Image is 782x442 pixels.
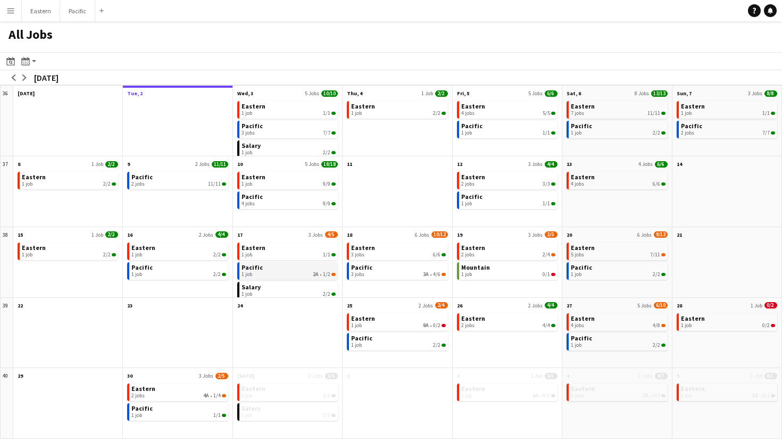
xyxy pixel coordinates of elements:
[242,271,336,278] div: •
[771,324,775,327] span: 0/2
[748,90,762,97] span: 3 Jobs
[571,243,665,258] a: Eastern5 jobs7/11
[18,161,20,168] span: 8
[571,110,584,116] span: 7 jobs
[203,393,209,399] span: 4A
[242,201,255,207] span: 4 jobs
[242,244,265,252] span: Eastern
[681,110,692,116] span: 1 job
[567,302,572,309] span: 27
[545,161,558,168] span: 4/4
[22,173,46,181] span: Eastern
[313,271,319,278] span: 2A
[653,322,660,329] span: 4/8
[1,156,13,227] div: 37
[242,181,252,187] span: 1 job
[213,271,221,278] span: 2/2
[571,262,665,278] a: Pacific1 job2/2
[638,161,653,168] span: 4 Jobs
[309,231,323,238] span: 3 Jobs
[461,201,472,207] span: 1 job
[331,293,336,296] span: 2/2
[571,322,584,329] span: 4 jobs
[351,333,445,348] a: Pacific1 job2/2
[105,161,118,168] span: 2/2
[242,193,263,201] span: Pacific
[677,302,682,309] span: 28
[637,231,652,238] span: 6 Jobs
[457,372,460,379] span: 3
[423,322,429,329] span: 9A
[242,252,252,258] span: 1 job
[571,121,665,136] a: Pacific1 job2/2
[461,262,555,278] a: Mountain1 job0/1
[461,263,490,271] span: Mountain
[18,90,35,97] span: [DATE]
[347,90,362,97] span: Thu, 4
[433,342,440,348] span: 2/2
[461,393,555,399] div: •
[461,193,482,201] span: Pacific
[461,101,555,116] a: Eastern4 jobs5/5
[351,342,362,348] span: 1 job
[309,372,323,379] span: 2 Jobs
[571,342,581,348] span: 1 job
[131,252,142,258] span: 1 job
[242,130,255,136] span: 3 jobs
[528,90,543,97] span: 5 Jobs
[461,130,472,136] span: 1 job
[351,110,362,116] span: 1 job
[661,344,665,347] span: 2/2
[112,182,116,186] span: 2/2
[351,263,372,271] span: Pacific
[331,253,336,256] span: 1/1
[131,393,145,399] span: 2 jobs
[543,252,550,258] span: 2/4
[433,110,440,116] span: 2/2
[653,130,660,136] span: 2/2
[237,372,254,379] span: [DATE]
[571,263,592,271] span: Pacific
[567,161,572,168] span: 13
[461,314,485,322] span: Eastern
[242,291,252,297] span: 1 job
[415,231,429,238] span: 6 Jobs
[650,252,660,258] span: 7/11
[323,181,330,187] span: 9/9
[131,172,226,187] a: Pacific2 jobs11/11
[131,262,226,278] a: Pacific1 job2/2
[1,86,13,156] div: 36
[571,244,595,252] span: Eastern
[242,385,265,393] span: Eastern
[127,302,132,309] span: 23
[347,302,352,309] span: 25
[131,393,226,399] div: •
[571,181,584,187] span: 4 jobs
[442,253,446,256] span: 6/6
[647,110,660,116] span: 11/11
[681,393,775,399] div: •
[60,1,95,21] button: Pacific
[222,273,226,276] span: 2/2
[351,243,445,258] a: Eastern3 jobs6/6
[762,110,770,116] span: 1/1
[112,253,116,256] span: 2/2
[131,243,226,258] a: Eastern1 job2/2
[199,372,213,379] span: 3 Jobs
[571,252,584,258] span: 5 jobs
[677,90,692,97] span: Sun, 7
[323,291,330,297] span: 2/2
[461,181,475,187] span: 2 jobs
[677,161,682,168] span: 14
[105,231,118,238] span: 2/2
[242,140,336,156] a: Salary1 job2/2
[222,182,226,186] span: 11/11
[533,393,538,399] span: 6A
[321,161,338,168] span: 18/18
[242,282,336,297] a: Salary1 job2/2
[242,263,263,271] span: Pacific
[242,262,336,278] a: Pacific1 job2A•1/2
[571,271,581,278] span: 1 job
[242,403,336,419] a: Salary1 job2/2
[212,161,228,168] span: 11/11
